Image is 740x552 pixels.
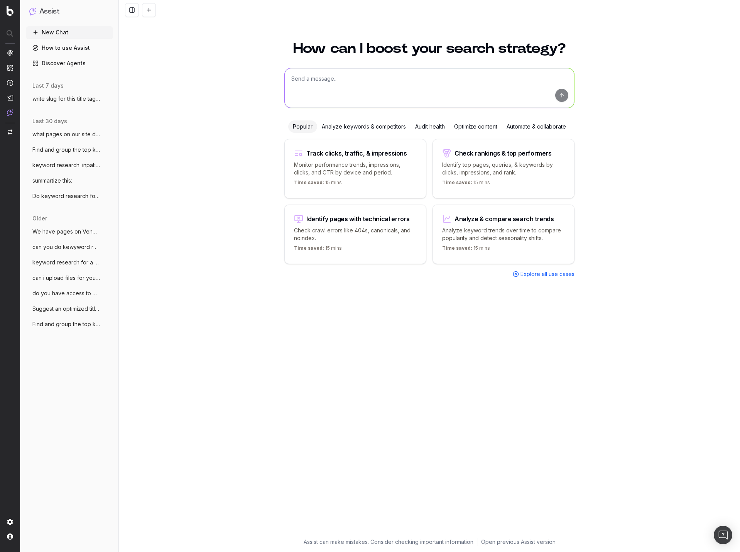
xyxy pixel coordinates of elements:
[32,243,100,251] span: can you do kewyword research for this pa
[32,305,100,313] span: Suggest an optimized title and descripti
[317,120,411,133] div: Analyze keywords & competitors
[32,290,100,297] span: do you have access to my SEM Rush data
[442,245,490,254] p: 15 mins
[39,6,59,17] h1: Assist
[294,161,417,176] p: Monitor performance trends, impressions, clicks, and CTR by device and period.
[7,109,13,116] img: Assist
[449,120,502,133] div: Optimize content
[26,57,113,69] a: Discover Agents
[288,120,317,133] div: Popular
[26,303,113,315] button: Suggest an optimized title and descripti
[32,95,100,103] span: write slug for this title tag: Starwood
[26,26,113,39] button: New Chat
[7,80,13,86] img: Activation
[513,270,574,278] a: Explore all use cases
[26,128,113,141] button: what pages on our site deal with shift d
[7,64,13,71] img: Intelligence
[520,270,574,278] span: Explore all use cases
[502,120,571,133] div: Automate & collaborate
[442,245,472,251] span: Time saved:
[32,274,100,282] span: can i upload files for you to analyze
[481,538,556,546] a: Open previous Assist version
[442,179,472,185] span: Time saved:
[306,216,410,222] div: Identify pages with technical errors
[306,150,407,156] div: Track clicks, traffic, & impressions
[26,174,113,187] button: summartize this:
[26,241,113,253] button: can you do kewyword research for this pa
[294,179,324,185] span: Time saved:
[26,42,113,54] a: How to use Assist
[32,82,64,90] span: last 7 days
[8,129,12,135] img: Switch project
[454,216,554,222] div: Analyze & compare search trends
[29,6,110,17] button: Assist
[411,120,449,133] div: Audit health
[32,215,47,222] span: older
[7,95,13,101] img: Studio
[294,227,417,242] p: Check crawl errors like 404s, canonicals, and noindex.
[32,259,100,266] span: keyword research for a page about a mass
[7,519,13,525] img: Setting
[714,526,732,544] div: Open Intercom Messenger
[7,6,14,16] img: Botify logo
[454,150,552,156] div: Check rankings & top performers
[26,144,113,156] button: Find and group the top keywords for sta
[294,245,324,251] span: Time saved:
[32,161,100,169] span: keyword research: inpatient rehab
[29,8,36,15] img: Assist
[442,179,490,189] p: 15 mins
[7,50,13,56] img: Analytics
[32,320,100,328] span: Find and group the top keywords for acco
[26,159,113,171] button: keyword research: inpatient rehab
[294,179,342,189] p: 15 mins
[26,272,113,284] button: can i upload files for you to analyze
[26,318,113,330] button: Find and group the top keywords for acco
[304,538,475,546] p: Assist can make mistakes. Consider checking important information.
[26,225,113,238] button: We have pages on Venmo and CashApp refer
[26,93,113,105] button: write slug for this title tag: Starwood
[32,177,72,185] span: summartize this:
[26,190,113,202] button: Do keyword research for a lawsuit invest
[32,130,100,138] span: what pages on our site deal with shift d
[294,245,342,254] p: 15 mins
[26,256,113,269] button: keyword research for a page about a mass
[32,228,100,235] span: We have pages on Venmo and CashApp refer
[7,533,13,540] img: My account
[32,192,100,200] span: Do keyword research for a lawsuit invest
[32,146,100,154] span: Find and group the top keywords for sta
[442,227,565,242] p: Analyze keyword trends over time to compare popularity and detect seasonality shifts.
[26,287,113,300] button: do you have access to my SEM Rush data
[32,117,67,125] span: last 30 days
[284,42,574,56] h1: How can I boost your search strategy?
[442,161,565,176] p: Identify top pages, queries, & keywords by clicks, impressions, and rank.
